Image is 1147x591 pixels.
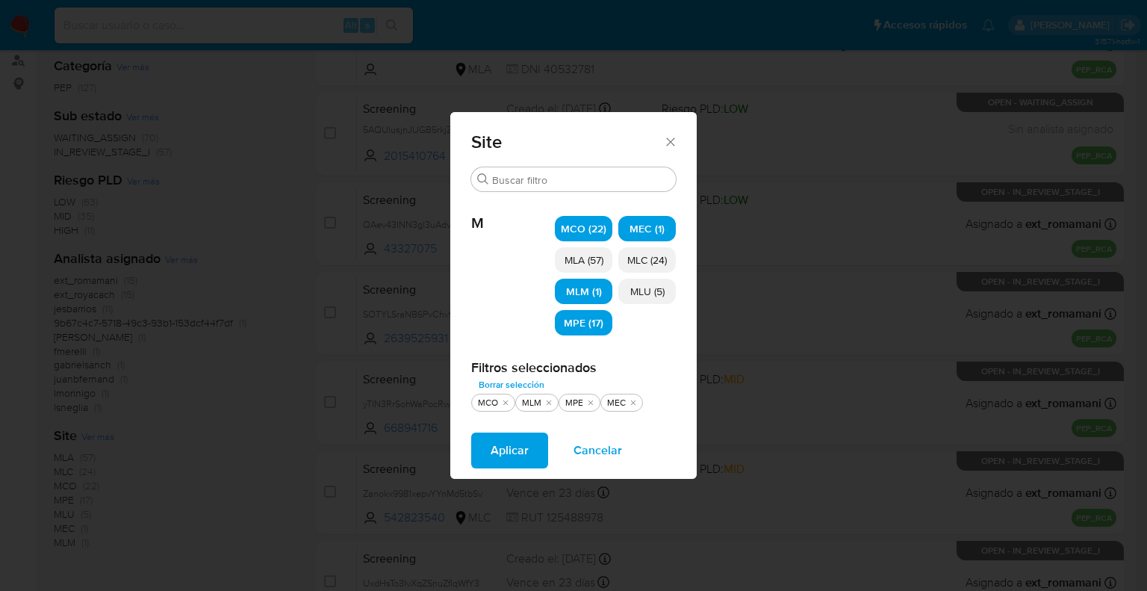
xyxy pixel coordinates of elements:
div: MEC [604,397,629,409]
div: MLM (1) [555,279,612,304]
span: Borrar selección [479,377,544,392]
div: MLC (24) [618,247,676,273]
h2: Filtros seleccionados [471,359,676,376]
span: M [471,192,555,232]
span: MLU (5) [630,284,665,299]
span: MLC (24) [627,253,667,267]
button: quitar MLM [543,397,555,409]
button: Cerrar [663,134,677,148]
button: quitar MCO [500,397,512,409]
span: MLM (1) [566,284,602,299]
span: MEC (1) [630,221,665,236]
span: Aplicar [491,434,529,467]
div: MLA (57) [555,247,612,273]
span: MLA (57) [565,253,603,267]
div: MLM [519,397,544,409]
button: Aplicar [471,433,548,468]
div: MPE (17) [555,310,612,335]
button: Cancelar [554,433,641,468]
button: quitar MPE [585,397,597,409]
span: Cancelar [573,434,622,467]
span: MCO (22) [561,221,606,236]
div: MCO (22) [555,216,612,241]
input: Buscar filtro [492,173,670,187]
button: Buscar [477,173,489,185]
span: MPE (17) [564,315,603,330]
div: MLU (5) [618,279,676,304]
div: MPE [562,397,586,409]
button: quitar MEC [627,397,639,409]
button: Borrar selección [471,376,552,394]
span: Site [471,133,663,151]
div: MEC (1) [618,216,676,241]
div: MCO [475,397,501,409]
